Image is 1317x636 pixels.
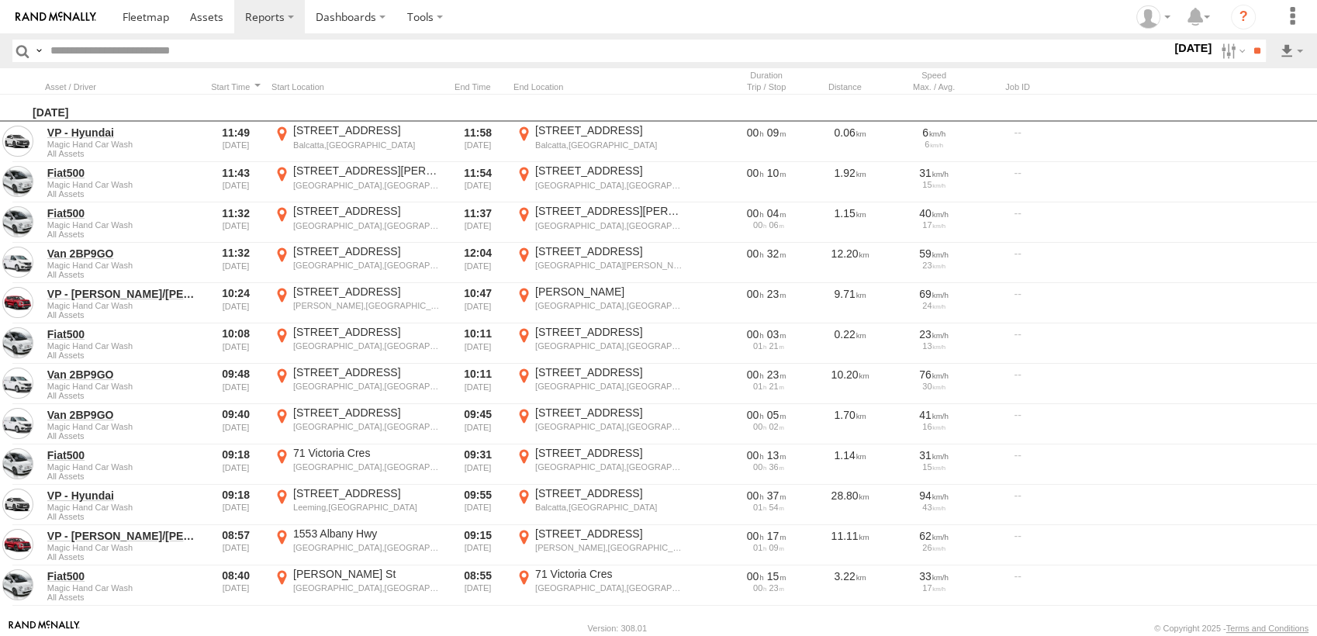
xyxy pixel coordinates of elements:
[47,180,198,189] span: Magic Hand Car Wash
[753,422,766,431] span: 00
[47,431,198,441] span: Filter Results to this Group
[767,247,786,260] span: 32
[271,567,442,604] label: Click to View Event Location
[535,260,682,271] div: [GEOGRAPHIC_DATA][PERSON_NAME][GEOGRAPHIC_DATA]
[897,247,970,261] div: 59
[1226,624,1308,633] a: Terms and Conditions
[1154,624,1308,633] div: © Copyright 2025 -
[206,446,265,483] div: 09:18 [DATE]
[897,462,970,472] div: 15
[753,341,766,351] span: 01
[513,123,684,161] label: Click to View Event Location
[897,448,970,462] div: 31
[293,567,440,581] div: [PERSON_NAME] St
[47,368,198,382] a: Van 2BP9GO
[811,365,889,403] div: 10.20
[293,406,440,420] div: [STREET_ADDRESS]
[47,489,198,503] a: VP - Hyundai
[47,422,198,431] span: Magic Hand Car Wash
[33,40,45,62] label: Search Query
[767,570,786,582] span: 15
[897,301,970,310] div: 24
[535,140,682,150] div: Balcatta,[GEOGRAPHIC_DATA]
[47,149,198,158] span: Filter Results to this Group
[897,422,970,431] div: 16
[206,204,265,241] div: 11:32 [DATE]
[47,247,198,261] a: Van 2BP9GO
[47,569,198,583] a: Fiat500
[206,486,265,524] div: 09:18 [DATE]
[448,567,507,604] div: 08:55 [DATE]
[513,204,684,241] label: Click to View Event Location
[753,382,766,391] span: 01
[897,368,970,382] div: 76
[47,351,198,360] span: Filter Results to this Group
[2,368,33,399] a: View Asset in Asset Management
[206,406,265,443] div: 09:40 [DATE]
[767,449,786,461] span: 13
[897,341,970,351] div: 13
[535,164,682,178] div: [STREET_ADDRESS]
[271,406,442,443] label: Click to View Event Location
[206,81,265,92] div: Click to Sort
[293,260,440,271] div: [GEOGRAPHIC_DATA],[GEOGRAPHIC_DATA]
[448,365,507,403] div: 10:11 [DATE]
[730,408,803,422] div: [301s] 22/09/2025 09:40 - 22/09/2025 09:45
[513,244,684,282] label: Click to View Event Location
[206,285,265,322] div: 10:24 [DATE]
[47,166,198,180] a: Fiat500
[897,140,970,149] div: 6
[535,567,682,581] div: 71 Victoria Cres
[979,81,1056,92] div: Job ID
[206,244,265,282] div: 11:32 [DATE]
[271,446,442,483] label: Click to View Event Location
[47,310,198,320] span: Filter Results to this Group
[535,381,682,392] div: [GEOGRAPHIC_DATA],[GEOGRAPHIC_DATA]
[769,341,783,351] span: 21
[448,123,507,161] div: 11:58 [DATE]
[47,503,198,512] span: Magic Hand Car Wash
[747,570,764,582] span: 00
[293,542,440,553] div: [GEOGRAPHIC_DATA],[GEOGRAPHIC_DATA]
[535,244,682,258] div: [STREET_ADDRESS]
[448,325,507,362] div: 10:11 [DATE]
[767,368,786,381] span: 23
[897,180,970,189] div: 15
[747,409,764,421] span: 00
[769,543,783,552] span: 09
[2,569,33,600] a: View Asset in Asset Management
[45,81,200,92] div: Click to Sort
[897,503,970,512] div: 43
[271,123,442,161] label: Click to View Event Location
[535,502,682,513] div: Balcatta,[GEOGRAPHIC_DATA]
[535,486,682,500] div: [STREET_ADDRESS]
[47,552,198,562] span: Filter Results to this Group
[747,489,764,502] span: 00
[47,391,198,400] span: Filter Results to this Group
[293,123,440,137] div: [STREET_ADDRESS]
[2,408,33,439] a: View Asset in Asset Management
[753,462,766,472] span: 00
[271,365,442,403] label: Click to View Event Location
[753,583,766,593] span: 00
[535,365,682,379] div: [STREET_ADDRESS]
[271,244,442,282] label: Click to View Event Location
[47,512,198,521] span: Filter Results to this Group
[293,582,440,593] div: [GEOGRAPHIC_DATA],[GEOGRAPHIC_DATA]
[897,166,970,180] div: 31
[747,368,764,381] span: 00
[767,530,786,542] span: 17
[47,529,198,543] a: VP - [PERSON_NAME]/[PERSON_NAME]
[293,300,440,311] div: [PERSON_NAME],[GEOGRAPHIC_DATA]
[47,230,198,239] span: Filter Results to this Group
[897,261,970,270] div: 23
[293,365,440,379] div: [STREET_ADDRESS]
[206,325,265,362] div: 10:08 [DATE]
[47,593,198,602] span: Filter Results to this Group
[897,287,970,301] div: 69
[535,406,682,420] div: [STREET_ADDRESS]
[897,382,970,391] div: 30
[47,189,198,199] span: Filter Results to this Group
[448,164,507,201] div: 11:54 [DATE]
[47,206,198,220] a: Fiat500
